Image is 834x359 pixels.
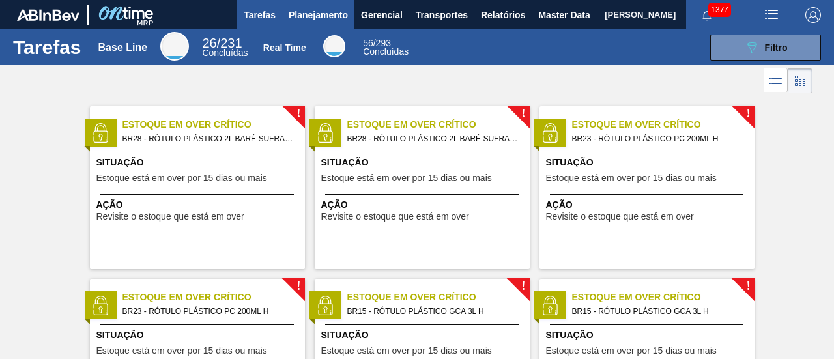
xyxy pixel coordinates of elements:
img: status [540,123,560,143]
span: Tarefas [244,7,276,23]
span: Situação [321,156,526,169]
img: status [540,296,560,315]
span: ! [521,281,525,291]
span: Estoque em Over Crítico [122,291,305,304]
span: Filtro [765,42,788,53]
button: Filtro [710,35,821,61]
span: 26 [202,36,216,50]
div: Real Time [263,42,306,53]
span: Estoque está em over por 15 dias ou mais [321,173,492,183]
img: Logout [805,7,821,23]
span: / 231 [202,36,242,50]
div: Visão em Lista [764,68,788,93]
span: BR28 - RÓTULO PLÁSTICO 2L BARÉ SUFRAMA AH [347,132,519,146]
span: Relatórios [481,7,525,23]
img: status [91,296,110,315]
span: Ação [321,198,526,212]
span: 1377 [708,3,731,17]
h1: Tarefas [13,40,81,55]
span: BR28 - RÓTULO PLÁSTICO 2L BARÉ SUFRAMA AH [122,132,295,146]
img: status [315,123,335,143]
span: Transportes [416,7,468,23]
span: Ação [96,198,302,212]
img: status [91,123,110,143]
span: Situação [96,328,302,342]
div: Base Line [160,32,189,61]
span: BR23 - RÓTULO PLÁSTICO PC 200ML H [122,304,295,319]
img: userActions [764,7,779,23]
span: BR15 - RÓTULO PLÁSTICO GCA 3L H [347,304,519,319]
span: BR23 - RÓTULO PLÁSTICO PC 200ML H [572,132,744,146]
span: BR15 - RÓTULO PLÁSTICO GCA 3L H [572,304,744,319]
span: Estoque está em over por 15 dias ou mais [546,346,717,356]
span: Situação [546,328,751,342]
span: Planejamento [289,7,348,23]
img: status [315,296,335,315]
span: Master Data [538,7,590,23]
span: Situação [321,328,526,342]
span: Concluídas [202,48,248,58]
span: Estoque está em over por 15 dias ou mais [96,173,267,183]
img: TNhmsLtSVTkK8tSr43FrP2fwEKptu5GPRR3wAAAABJRU5ErkJggg== [17,9,79,21]
span: Revisite o estoque que está em over [546,212,694,222]
span: ! [296,109,300,119]
span: Gerencial [361,7,403,23]
span: Estoque está em over por 15 dias ou mais [321,346,492,356]
span: ! [296,281,300,291]
div: Real Time [323,35,345,57]
span: Revisite o estoque que está em over [321,212,469,222]
span: ! [521,109,525,119]
button: Notificações [686,6,728,24]
div: Base Line [202,38,248,57]
span: Ação [546,198,751,212]
span: Situação [546,156,751,169]
span: Estoque em Over Crítico [122,118,305,132]
span: Estoque em Over Crítico [572,118,755,132]
span: / 293 [363,38,391,48]
div: Base Line [98,42,148,53]
span: Situação [96,156,302,169]
span: ! [746,109,750,119]
span: ! [746,281,750,291]
div: Real Time [363,39,409,56]
span: Estoque está em over por 15 dias ou mais [546,173,717,183]
span: Concluídas [363,46,409,57]
span: Estoque em Over Crítico [347,118,530,132]
span: Estoque em Over Crítico [572,291,755,304]
div: Visão em Cards [788,68,812,93]
span: Estoque em Over Crítico [347,291,530,304]
span: Revisite o estoque que está em over [96,212,244,222]
span: Estoque está em over por 15 dias ou mais [96,346,267,356]
span: 56 [363,38,373,48]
